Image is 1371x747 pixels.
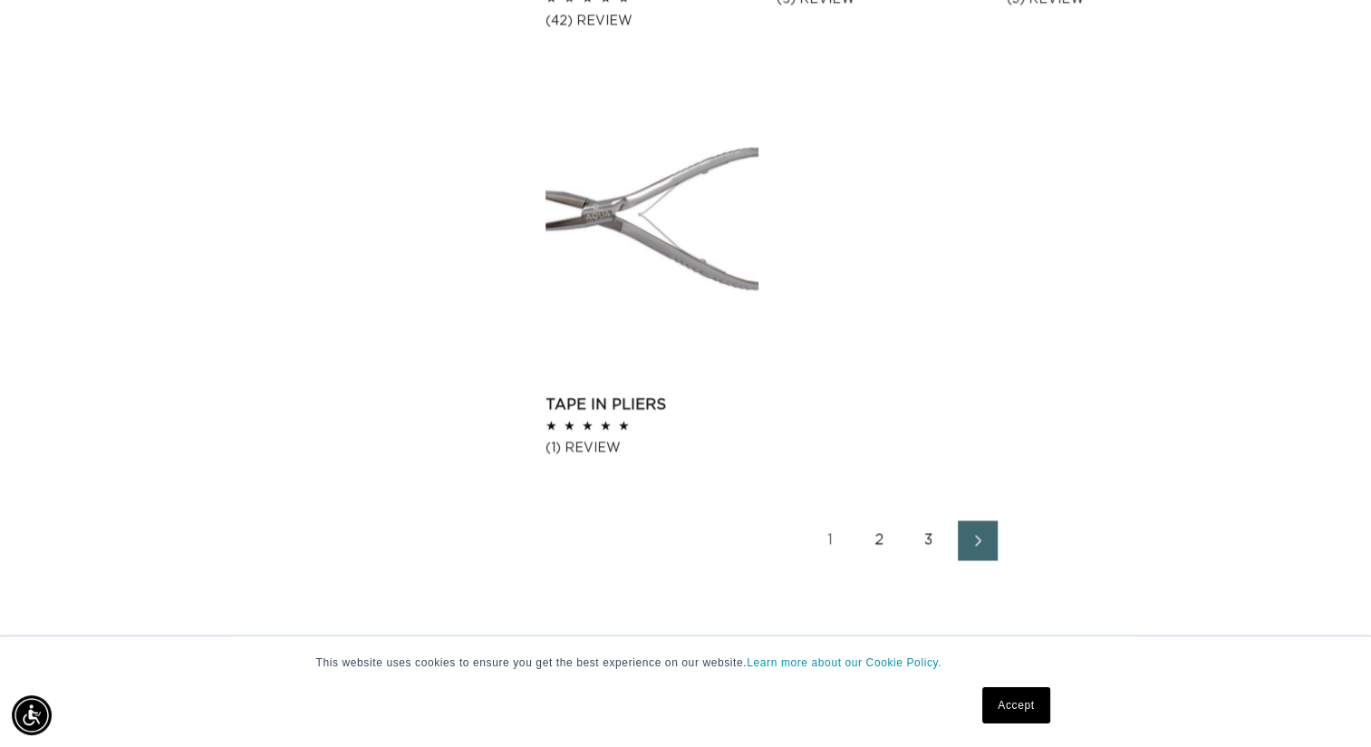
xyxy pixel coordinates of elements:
a: Learn more about our Cookie Policy. [747,656,941,669]
a: Next page [958,520,998,560]
p: This website uses cookies to ensure you get the best experience on our website. [316,655,1056,671]
div: Accessibility Menu [12,695,52,735]
a: Tape In Pliers [546,393,758,415]
a: Page 3 [909,520,949,560]
a: Page 2 [860,520,900,560]
a: Page 1 [811,520,851,560]
a: Accept [982,687,1049,723]
iframe: Chat Widget [1280,660,1371,747]
nav: Pagination [546,520,1262,560]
